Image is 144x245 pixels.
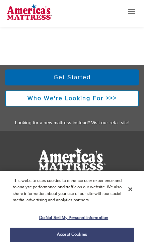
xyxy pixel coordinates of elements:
button: Accept Cookies [10,228,134,242]
a: Who We're Looking For >>> [5,90,139,106]
img: logo [7,3,52,20]
img: AmMat-Logo-White.svg [39,148,105,171]
a: Looking for a new mattress instead? Visit our retail site! [15,120,129,126]
button: Close [128,186,132,192]
p: This website uses cookies to enhance user experience and to analyze performance and traffic on ou... [13,178,125,204]
a: Get Started [5,69,139,85]
strong: Who We're Looking For >>> [27,94,117,102]
button: Do Not Sell My Personal Information [10,211,134,225]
